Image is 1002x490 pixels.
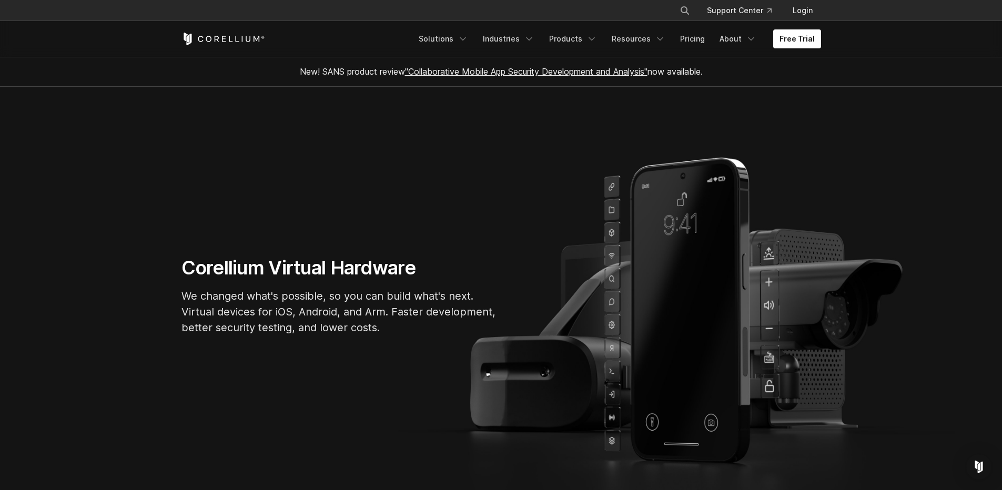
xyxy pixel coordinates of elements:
a: Corellium Home [181,33,265,45]
h1: Corellium Virtual Hardware [181,256,497,280]
a: Products [543,29,603,48]
a: Resources [605,29,672,48]
p: We changed what's possible, so you can build what's next. Virtual devices for iOS, Android, and A... [181,288,497,335]
a: Free Trial [773,29,821,48]
span: New! SANS product review now available. [300,66,703,77]
div: Open Intercom Messenger [966,454,991,479]
a: Industries [477,29,541,48]
a: "Collaborative Mobile App Security Development and Analysis" [405,66,647,77]
a: Pricing [674,29,711,48]
a: About [713,29,763,48]
a: Solutions [412,29,474,48]
a: Support Center [699,1,780,20]
div: Navigation Menu [667,1,821,20]
button: Search [675,1,694,20]
div: Navigation Menu [412,29,821,48]
a: Login [784,1,821,20]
